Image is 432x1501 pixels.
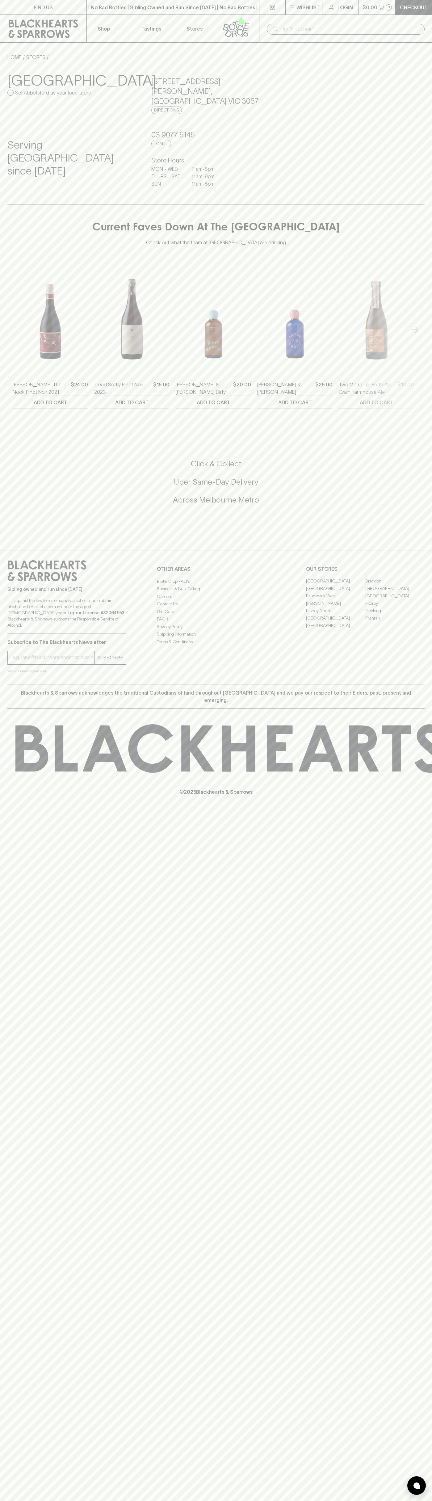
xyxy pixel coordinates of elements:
div: Call to action block [7,434,425,537]
p: Subscribe to The Blackhearts Newsletter [7,638,126,646]
a: STORES [26,54,45,60]
a: Fitzroy North [306,607,365,615]
h5: [STREET_ADDRESS][PERSON_NAME] , [GEOGRAPHIC_DATA] VIC 3067 [151,77,280,106]
button: ADD TO CART [13,396,88,409]
a: Prahran [365,615,425,622]
a: Fitzroy [365,600,425,607]
a: Gift Cards [157,608,275,615]
input: e.g. jane@blackheartsandsparrows.com.au [12,653,94,662]
p: Tastings [141,25,161,32]
button: ADD TO CART [257,396,333,409]
button: ADD TO CART [176,396,251,409]
a: Braddon [365,578,425,585]
img: bubble-icon [413,1482,420,1489]
a: [GEOGRAPHIC_DATA] [365,592,425,600]
p: MON - WED [151,165,182,173]
p: Shop [98,25,110,32]
img: Tread Softly Pinot Noir 2023 [94,263,170,372]
a: [PERSON_NAME] & [PERSON_NAME] [257,381,313,396]
a: Directions [151,107,182,114]
h4: Serving [GEOGRAPHIC_DATA] since [DATE] [7,139,136,178]
a: [GEOGRAPHIC_DATA] [365,585,425,592]
a: [GEOGRAPHIC_DATA] [306,585,365,592]
a: Call [151,140,171,147]
p: Stores [187,25,203,32]
a: HOME [7,54,22,60]
p: Check out what the team at [GEOGRAPHIC_DATA] are drinking [146,234,286,246]
p: OUR STORES [306,565,425,573]
p: OTHER AREAS [157,565,275,573]
a: Contact Us [157,600,275,608]
p: We will never spam you [7,668,126,674]
a: Shipping Information [157,631,275,638]
img: Taylor & Smith Dirty Martini Cocktail [176,263,251,372]
p: Sibling owned and run since [DATE] [7,586,126,592]
a: [PERSON_NAME] [306,600,365,607]
p: $24.00 [71,381,88,396]
p: Checkout [400,4,428,11]
p: SUN [151,180,182,187]
a: FAQ's [157,616,275,623]
p: ADD TO CART [197,399,230,406]
h3: [GEOGRAPHIC_DATA] [7,72,136,89]
p: It is against the law to sell or supply alcohol to, or to obtain alcohol on behalf of a person un... [7,597,126,628]
a: [PERSON_NAME] & [PERSON_NAME] Dirty Martini Cocktail [176,381,231,396]
h5: Click & Collect [7,459,425,469]
img: Buller The Nook Pinot Noir 2021 [13,263,88,372]
h5: 03 9077 5145 [151,130,280,140]
button: ADD TO CART [94,396,170,409]
p: Blackhearts & Sparrows acknowledges the traditional Custodians of land throughout [GEOGRAPHIC_DAT... [12,689,420,704]
h5: Uber Same-Day Delivery [7,477,425,487]
a: Careers [157,593,275,600]
p: THURS - SAT [151,173,182,180]
p: $0.00 [363,4,377,11]
a: Stores [173,15,216,42]
img: Taylor & Smith Gin [257,263,333,372]
input: Try "Pinot noir" [282,24,420,34]
button: Shop [87,15,130,42]
a: Tastings [130,15,173,42]
a: [PERSON_NAME] The Nook Pinot Noir 2021 [13,381,68,396]
a: Tread Softly Pinot Noir 2023 [94,381,151,396]
a: Geelong [365,607,425,615]
button: SUBSCRIBE [95,651,126,664]
h6: Store Hours [151,155,280,165]
a: [GEOGRAPHIC_DATA] [306,615,365,622]
a: [GEOGRAPHIC_DATA] [306,622,365,629]
p: Wishlist [296,4,320,11]
a: Privacy Policy [157,623,275,630]
a: Brunswick West [306,592,365,600]
a: [GEOGRAPHIC_DATA] [306,578,365,585]
a: Business & Bulk Gifting [157,585,275,593]
p: $25.00 [315,381,333,396]
a: Two Metre Tall Forth All Grain Farmhouse Ale [339,381,395,396]
strong: Liquor License #32064953 [68,610,124,615]
p: Set Abbotsford as your local store [15,89,91,96]
p: Login [338,4,353,11]
p: $20.00 [233,381,251,396]
p: ADD TO CART [278,399,312,406]
p: SUBSCRIBE [97,654,123,661]
p: 11am - 8pm [191,180,222,187]
p: $15.00 [153,381,170,396]
h5: Across Melbourne Metro [7,495,425,505]
p: FIND US [34,4,53,11]
button: ADD TO CART [339,396,414,409]
a: Terms & Conditions [157,638,275,645]
p: 0 [388,6,390,9]
p: 11am - 9pm [191,173,222,180]
p: ADD TO CART [115,399,149,406]
img: Two Metre Tall Forth All Grain Farmhouse Ale [339,263,414,372]
p: $14.00 [397,381,414,396]
p: ADD TO CART [34,399,67,406]
p: ADD TO CART [360,399,393,406]
p: 11am - 8pm [191,165,222,173]
a: Bottle Drop FAQ's [157,578,275,585]
h4: Current Faves Down At The [GEOGRAPHIC_DATA] [92,222,340,235]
